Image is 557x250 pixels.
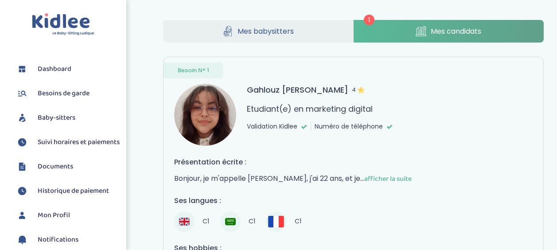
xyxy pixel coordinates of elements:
[174,156,533,168] h4: Présentation écrite :
[38,88,90,99] span: Besoins de garde
[315,122,383,131] span: Numéro de téléphone
[16,233,120,246] a: Notifications
[352,84,365,96] span: 4
[38,137,120,148] span: Suivi horaires et paiements
[16,136,29,149] img: suivihoraire.svg
[174,84,236,146] img: avatar
[38,210,70,221] span: Mon Profil
[364,173,412,184] span: afficher la suite
[38,234,78,245] span: Notifications
[291,215,305,228] span: C1
[354,20,544,43] a: Mes candidats
[247,122,297,131] span: Validation Kidlee
[247,84,365,96] h3: Gahlouz [PERSON_NAME]
[174,173,533,184] p: Bonjour, je m'appelle [PERSON_NAME], j'ai 22 ans, et je...
[38,64,71,74] span: Dashboard
[16,62,29,76] img: dashboard.svg
[38,161,73,172] span: Documents
[16,160,120,173] a: Documents
[16,62,120,76] a: Dashboard
[16,111,29,125] img: babysitters.svg
[16,136,120,149] a: Suivi horaires et paiements
[225,216,236,227] img: Arabe
[178,66,209,75] span: Besoin N° 1
[16,184,120,198] a: Historique de paiement
[364,15,374,25] span: 1
[268,216,284,227] img: Français
[16,233,29,246] img: notification.svg
[38,186,109,196] span: Historique de paiement
[16,87,120,100] a: Besoins de garde
[245,215,259,228] span: C1
[32,13,94,36] img: logo.svg
[16,209,120,222] a: Mon Profil
[16,111,120,125] a: Baby-sitters
[163,20,353,43] a: Mes babysitters
[199,215,213,228] span: C1
[247,103,373,115] p: Etudiant(e) en marketing digital
[179,216,190,227] img: Anglais
[431,26,481,37] span: Mes candidats
[16,160,29,173] img: documents.svg
[16,209,29,222] img: profil.svg
[174,195,533,206] h4: Ses langues :
[16,184,29,198] img: suivihoraire.svg
[238,26,294,37] span: Mes babysitters
[16,87,29,100] img: besoin.svg
[38,113,75,123] span: Baby-sitters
